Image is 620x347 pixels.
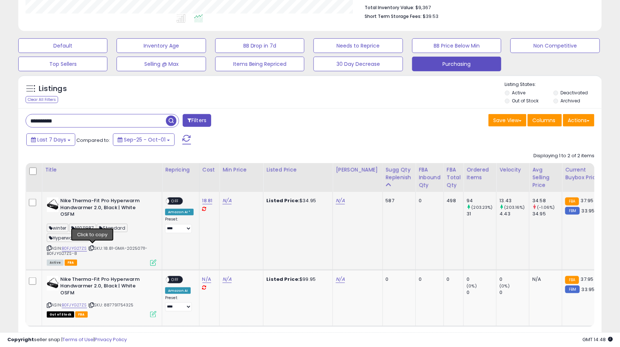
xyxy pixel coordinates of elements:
[266,197,327,204] div: $34.95
[505,81,602,88] p: Listing States:
[165,209,194,215] div: Amazon AI *
[365,4,415,11] b: Total Inventory Value:
[532,197,562,204] div: 34.58
[581,197,594,204] span: 37.95
[26,96,58,103] div: Clear All Filters
[505,204,525,210] small: (203.16%)
[467,211,496,217] div: 31
[62,245,87,252] a: B0FJYG27ZS
[412,38,501,53] button: BB Price Below Min
[412,57,501,71] button: Purchasing
[467,197,496,204] div: 94
[26,133,75,146] button: Last 7 Days
[365,3,589,11] li: $9,367
[169,276,181,283] span: OFF
[419,197,438,204] div: 0
[499,276,529,283] div: 0
[18,57,107,71] button: Top Sellers
[447,276,458,283] div: 0
[117,38,206,53] button: Inventory Age
[386,276,410,283] div: 0
[165,166,196,174] div: Repricing
[313,57,403,71] button: 30 Day Decrease
[69,224,96,232] span: N1011987
[47,312,74,318] span: All listings that are currently out of stock and unavailable for purchase on Amazon
[419,166,441,189] div: FBA inbound Qty
[65,260,77,266] span: FBA
[39,84,67,94] h5: Listings
[60,276,149,298] b: Nike Therma-Fit Pro Hyperwarm Handwarmer 2.0, Black | White OSFM
[222,166,260,174] div: Min Price
[467,166,493,181] div: Ordered Items
[467,276,496,283] div: 0
[60,197,149,220] b: Nike Therma-Fit Pro Hyperwarm Handwarmer 2.0, Black | White OSFM
[76,137,110,144] span: Compared to:
[565,276,579,284] small: FBA
[472,204,493,210] small: (203.23%)
[113,133,175,146] button: Sep-25 - Oct-01
[266,276,300,283] b: Listed Price:
[62,302,87,308] a: B0FJYG27ZS
[386,166,413,181] div: Sugg Qty Replenish
[560,98,580,104] label: Archived
[565,197,579,205] small: FBA
[499,197,529,204] div: 13.43
[266,166,330,174] div: Listed Price
[419,276,438,283] div: 0
[45,166,159,174] div: Title
[47,224,68,232] span: winter
[165,217,194,233] div: Preset:
[447,197,458,204] div: 498
[47,276,156,317] div: ASIN:
[47,245,147,256] span: | SKU: 18.81-GMA-20250711-B0FJYG27ZS-8
[565,286,579,293] small: FBM
[88,302,133,308] span: | SKU: 887791754325
[47,197,156,265] div: ASIN:
[117,57,206,71] button: Selling @ Max
[266,197,300,204] b: Listed Price:
[467,283,477,289] small: (0%)
[202,276,211,283] a: N/A
[560,90,588,96] label: Deactivated
[533,152,594,159] div: Displaying 1 to 2 of 2 items
[215,38,304,53] button: BB Drop in 7d
[582,336,613,343] span: 2025-10-9 14:48 GMT
[7,336,34,343] strong: Copyright
[581,276,594,283] span: 37.95
[365,13,422,19] b: Short Term Storage Fees:
[313,38,403,53] button: Needs to Reprice
[47,197,58,212] img: 31LzDTZcavL._SL40_.jpg
[183,114,211,127] button: Filters
[336,276,345,283] a: N/A
[499,211,529,217] div: 4.43
[37,136,66,143] span: Last 7 Days
[47,234,89,242] span: Hyperwarm 2.0
[336,166,379,174] div: [PERSON_NAME]
[47,276,58,291] img: 31LzDTZcavL._SL40_.jpg
[532,211,562,217] div: 34.95
[336,197,345,204] a: N/A
[528,114,562,127] button: Columns
[565,166,603,181] div: Current Buybox Price
[563,114,594,127] button: Actions
[386,197,410,204] div: 587
[169,198,181,204] span: OFF
[47,260,64,266] span: All listings currently available for purchase on Amazon
[582,207,595,214] span: 33.95
[95,336,127,343] a: Privacy Policy
[222,276,231,283] a: N/A
[582,286,595,293] span: 33.95
[565,207,579,215] small: FBM
[423,13,439,20] span: $39.53
[532,166,559,189] div: Avg Selling Price
[18,38,107,53] button: Default
[499,289,529,296] div: 0
[467,289,496,296] div: 0
[532,276,556,283] div: N/A
[202,166,217,174] div: Cost
[488,114,526,127] button: Save View
[222,197,231,204] a: N/A
[165,295,194,312] div: Preset:
[202,197,213,204] a: 18.81
[510,38,600,53] button: Non Competitive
